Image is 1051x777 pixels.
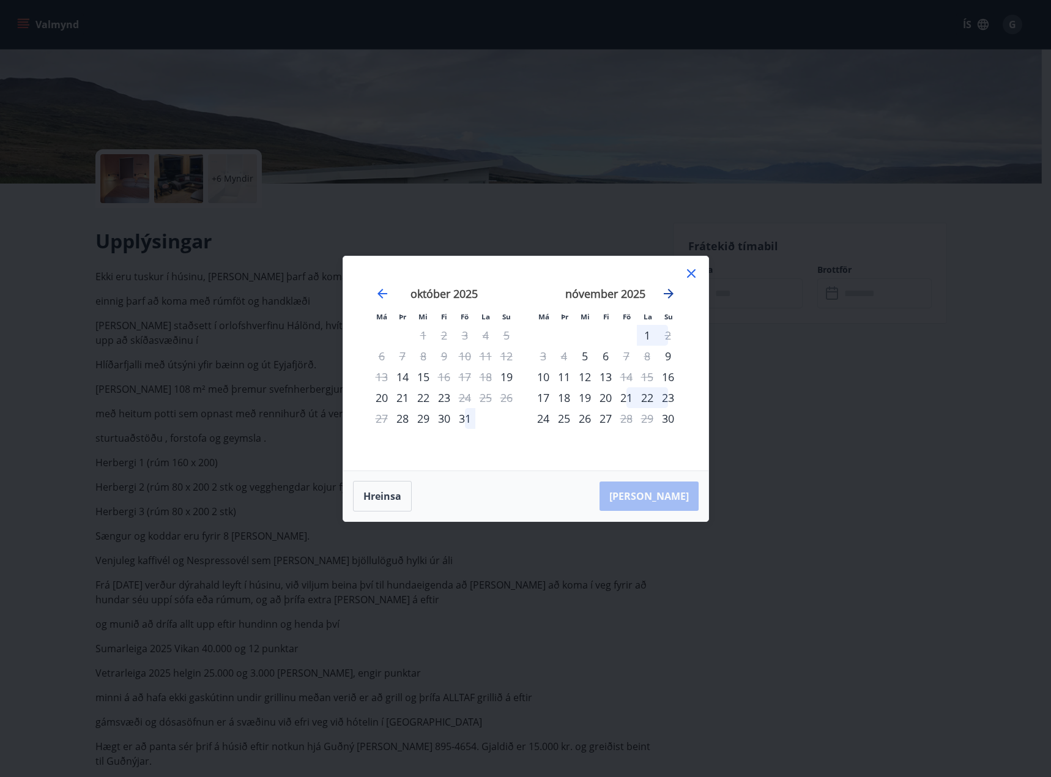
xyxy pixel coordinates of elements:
[533,408,554,429] td: Choose mánudagur, 24. nóvember 2025 as your check-in date. It’s available.
[434,408,455,429] div: 30
[595,408,616,429] div: 27
[475,325,496,346] td: Not available. laugardagur, 4. október 2025
[574,408,595,429] div: 26
[595,408,616,429] td: Choose fimmtudagur, 27. nóvember 2025 as your check-in date. It’s available.
[358,271,694,456] div: Calendar
[637,408,658,429] td: Not available. laugardagur, 29. nóvember 2025
[533,346,554,366] td: Not available. mánudagur, 3. nóvember 2025
[658,366,678,387] div: Aðeins innritun í boði
[496,366,517,387] td: Choose sunnudagur, 19. október 2025 as your check-in date. It’s available.
[554,366,574,387] td: Choose þriðjudagur, 11. nóvember 2025 as your check-in date. It’s available.
[565,286,645,301] strong: nóvember 2025
[455,387,475,408] div: Aðeins útritun í boði
[375,286,390,301] div: Move backward to switch to the previous month.
[533,408,554,429] div: 24
[434,366,455,387] td: Not available. fimmtudagur, 16. október 2025
[554,408,574,429] td: Choose þriðjudagur, 25. nóvember 2025 as your check-in date. It’s available.
[496,325,517,346] td: Not available. sunnudagur, 5. október 2025
[595,366,616,387] div: 13
[595,387,616,408] div: 20
[616,408,637,429] div: Aðeins útritun í boði
[658,325,678,346] td: Not available. sunnudagur, 2. nóvember 2025
[637,346,658,366] td: Not available. laugardagur, 8. nóvember 2025
[371,346,392,366] td: Not available. mánudagur, 6. október 2025
[561,312,568,321] small: Þr
[658,408,678,429] div: Aðeins innritun í boði
[574,408,595,429] td: Choose miðvikudagur, 26. nóvember 2025 as your check-in date. It’s available.
[637,325,658,346] div: 1
[371,408,392,429] td: Not available. mánudagur, 27. október 2025
[392,408,413,429] div: Aðeins innritun í boði
[371,387,392,408] td: Choose mánudagur, 20. október 2025 as your check-in date. It’s available.
[658,387,678,408] div: 23
[574,387,595,408] td: Choose miðvikudagur, 19. nóvember 2025 as your check-in date. It’s available.
[664,312,673,321] small: Su
[616,346,637,366] div: Aðeins útritun í boði
[392,408,413,429] td: Choose þriðjudagur, 28. október 2025 as your check-in date. It’s available.
[496,346,517,366] td: Not available. sunnudagur, 12. október 2025
[413,387,434,408] div: 22
[392,387,413,408] td: Choose þriðjudagur, 21. október 2025 as your check-in date. It’s available.
[413,366,434,387] td: Choose miðvikudagur, 15. október 2025 as your check-in date. It’s available.
[434,408,455,429] td: Choose fimmtudagur, 30. október 2025 as your check-in date. It’s available.
[595,346,616,366] td: Choose fimmtudagur, 6. nóvember 2025 as your check-in date. It’s available.
[413,408,434,429] td: Choose miðvikudagur, 29. október 2025 as your check-in date. It’s available.
[658,408,678,429] td: Choose sunnudagur, 30. nóvember 2025 as your check-in date. It’s available.
[637,325,658,346] td: Choose laugardagur, 1. nóvember 2025 as your check-in date. It’s available.
[392,366,413,387] div: Aðeins innritun í boði
[392,346,413,366] td: Not available. þriðjudagur, 7. október 2025
[455,325,475,346] td: Not available. föstudagur, 3. október 2025
[623,312,631,321] small: Fö
[434,346,455,366] td: Not available. fimmtudagur, 9. október 2025
[502,312,511,321] small: Su
[461,312,469,321] small: Fö
[434,387,455,408] td: Choose fimmtudagur, 23. október 2025 as your check-in date. It’s available.
[658,387,678,408] td: Choose sunnudagur, 23. nóvember 2025 as your check-in date. It’s available.
[533,387,554,408] td: Choose mánudagur, 17. nóvember 2025 as your check-in date. It’s available.
[554,346,574,366] td: Not available. þriðjudagur, 4. nóvember 2025
[637,387,658,408] div: 22
[595,346,616,366] div: 6
[392,366,413,387] td: Choose þriðjudagur, 14. október 2025 as your check-in date. It’s available.
[533,366,554,387] div: 10
[475,366,496,387] td: Not available. laugardagur, 18. október 2025
[574,366,595,387] td: Choose miðvikudagur, 12. nóvember 2025 as your check-in date. It’s available.
[481,312,490,321] small: La
[661,286,676,301] div: Move forward to switch to the next month.
[538,312,549,321] small: Má
[616,387,637,408] td: Choose föstudagur, 21. nóvember 2025 as your check-in date. It’s available.
[574,346,595,366] td: Choose miðvikudagur, 5. nóvember 2025 as your check-in date. It’s available.
[595,387,616,408] td: Choose fimmtudagur, 20. nóvember 2025 as your check-in date. It’s available.
[581,312,590,321] small: Mi
[637,387,658,408] td: Choose laugardagur, 22. nóvember 2025 as your check-in date. It’s available.
[455,366,475,387] td: Not available. föstudagur, 17. október 2025
[392,387,413,408] div: 21
[533,366,554,387] td: Choose mánudagur, 10. nóvember 2025 as your check-in date. It’s available.
[616,366,637,387] td: Not available. föstudagur, 14. nóvember 2025
[658,325,678,346] div: Aðeins útritun í boði
[413,346,434,366] td: Not available. miðvikudagur, 8. október 2025
[413,387,434,408] td: Choose miðvikudagur, 22. október 2025 as your check-in date. It’s available.
[574,366,595,387] div: 12
[434,366,455,387] div: Aðeins útritun í boði
[434,325,455,346] td: Not available. fimmtudagur, 2. október 2025
[455,387,475,408] td: Not available. föstudagur, 24. október 2025
[616,366,637,387] div: Aðeins útritun í boði
[418,312,428,321] small: Mi
[554,387,574,408] div: 18
[554,408,574,429] div: 25
[413,408,434,429] div: 29
[574,346,595,366] div: Aðeins innritun í boði
[595,366,616,387] td: Choose fimmtudagur, 13. nóvember 2025 as your check-in date. It’s available.
[434,387,455,408] div: 23
[554,366,574,387] div: 11
[637,366,658,387] td: Not available. laugardagur, 15. nóvember 2025
[533,387,554,408] div: 17
[554,387,574,408] td: Choose þriðjudagur, 18. nóvember 2025 as your check-in date. It’s available.
[455,408,475,429] div: 31
[353,481,412,511] button: Hreinsa
[376,312,387,321] small: Má
[574,387,595,408] div: 19
[413,325,434,346] td: Not available. miðvikudagur, 1. október 2025
[616,346,637,366] td: Not available. föstudagur, 7. nóvember 2025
